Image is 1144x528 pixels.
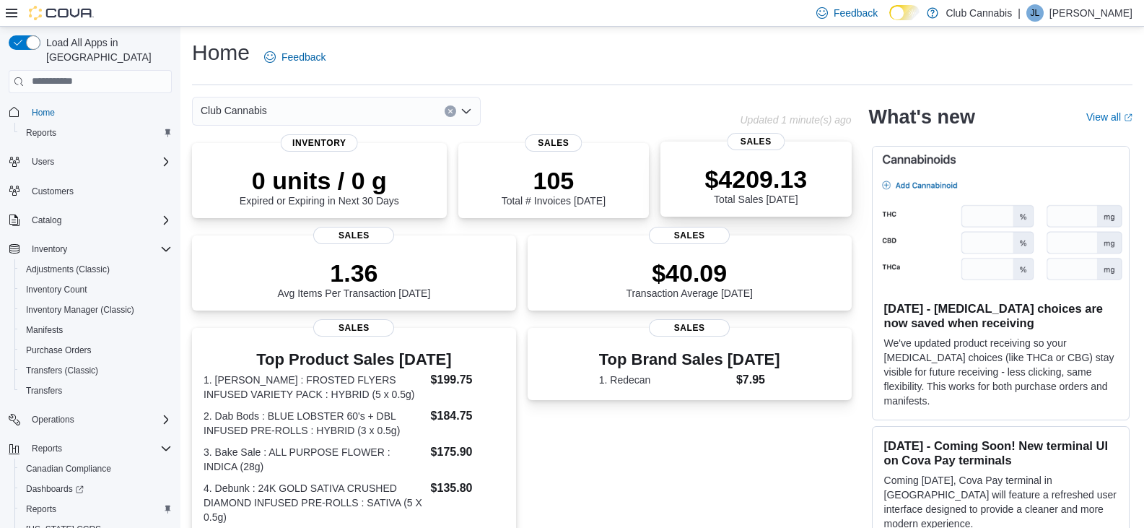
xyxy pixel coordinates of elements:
dd: $135.80 [431,480,505,497]
button: Transfers [14,381,178,401]
button: Reports [3,438,178,459]
span: Sales [649,319,730,337]
button: Inventory Manager (Classic) [14,300,178,320]
button: Manifests [14,320,178,340]
span: JL [1031,4,1040,22]
span: Operations [32,414,74,425]
button: Reports [26,440,68,457]
p: | [1018,4,1021,22]
span: Sales [649,227,730,244]
span: Sales [728,133,785,150]
dt: 1. [PERSON_NAME] : FROSTED FLYERS INFUSED VARIETY PACK : HYBRID (5 x 0.5g) [204,373,425,402]
span: Home [32,107,55,118]
a: Home [26,104,61,121]
button: Home [3,102,178,123]
span: Inventory [32,243,67,255]
dd: $184.75 [431,407,505,425]
div: Expired or Expiring in Next 30 Days [240,166,399,207]
span: Users [26,153,172,170]
span: Feedback [281,50,326,64]
span: Inventory Count [26,284,87,295]
p: 0 units / 0 g [240,166,399,195]
a: Manifests [20,321,69,339]
span: Reports [20,124,172,142]
dd: $175.90 [431,443,505,461]
button: Canadian Compliance [14,459,178,479]
span: Manifests [26,324,63,336]
span: Reports [26,503,56,515]
span: Inventory [281,134,358,152]
button: Transfers (Classic) [14,360,178,381]
a: Canadian Compliance [20,460,117,477]
a: Transfers [20,382,68,399]
a: Reports [20,501,62,518]
span: Sales [313,319,394,337]
button: Reports [14,123,178,143]
button: Users [3,152,178,172]
div: Total Sales [DATE] [704,165,807,205]
span: Reports [32,443,62,454]
span: Reports [20,501,172,518]
span: Reports [26,440,172,457]
a: View allExternal link [1086,111,1132,123]
h2: What's new [869,105,975,129]
h1: Home [192,38,250,67]
span: Inventory Manager (Classic) [26,304,134,316]
button: Reports [14,499,178,519]
span: Inventory Manager (Classic) [20,301,172,319]
p: $40.09 [626,259,753,287]
span: Adjustments (Classic) [26,264,110,275]
a: Transfers (Classic) [20,362,104,379]
span: Feedback [834,6,878,20]
dt: 3. Bake Sale : ALL PURPOSE FLOWER : INDICA (28g) [204,445,425,474]
button: Operations [3,410,178,430]
div: Transaction Average [DATE] [626,259,753,299]
button: Users [26,153,60,170]
p: 105 [502,166,606,195]
span: Manifests [20,321,172,339]
div: Avg Items Per Transaction [DATE] [277,259,430,299]
p: Club Cannabis [946,4,1012,22]
span: Catalog [32,215,61,226]
span: Catalog [26,212,172,229]
a: Dashboards [14,479,178,499]
button: Inventory Count [14,280,178,300]
dt: 4. Debunk : 24K GOLD SATIVA CRUSHED DIAMOND INFUSED PRE-ROLLS : SATIVA (5 X 0.5g) [204,481,425,524]
a: Adjustments (Classic) [20,261,115,278]
span: Transfers [26,385,62,397]
a: Feedback [258,43,331,72]
span: Club Cannabis [201,102,267,119]
span: Reports [26,127,56,139]
span: Canadian Compliance [26,463,111,475]
p: 1.36 [277,259,430,287]
a: Inventory Manager (Classic) [20,301,140,319]
span: Customers [32,186,74,197]
button: Catalog [3,210,178,230]
h3: Top Product Sales [DATE] [204,351,505,368]
div: Total # Invoices [DATE] [502,166,606,207]
span: Load All Apps in [GEOGRAPHIC_DATA] [40,35,172,64]
button: Inventory [26,241,73,258]
span: Operations [26,411,172,428]
input: Dark Mode [889,5,920,20]
button: Inventory [3,239,178,259]
span: Dashboards [26,483,84,495]
p: [PERSON_NAME] [1049,4,1132,22]
button: Operations [26,411,80,428]
span: Purchase Orders [20,342,172,359]
span: Adjustments (Classic) [20,261,172,278]
button: Catalog [26,212,67,229]
dt: 2. Dab Bods : BLUE LOBSTER 60's + DBL INFUSED PRE-ROLLS : HYBRID (3 x 0.5g) [204,409,425,438]
a: Reports [20,124,62,142]
a: Purchase Orders [20,342,97,359]
span: Customers [26,182,172,200]
p: Updated 1 minute(s) ago [740,114,851,126]
span: Transfers [20,382,172,399]
span: Canadian Compliance [20,460,172,477]
dd: $7.95 [736,371,780,389]
img: Cova [29,6,94,20]
span: Transfers (Classic) [26,365,98,376]
span: Sales [313,227,394,244]
span: Transfers (Classic) [20,362,172,379]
